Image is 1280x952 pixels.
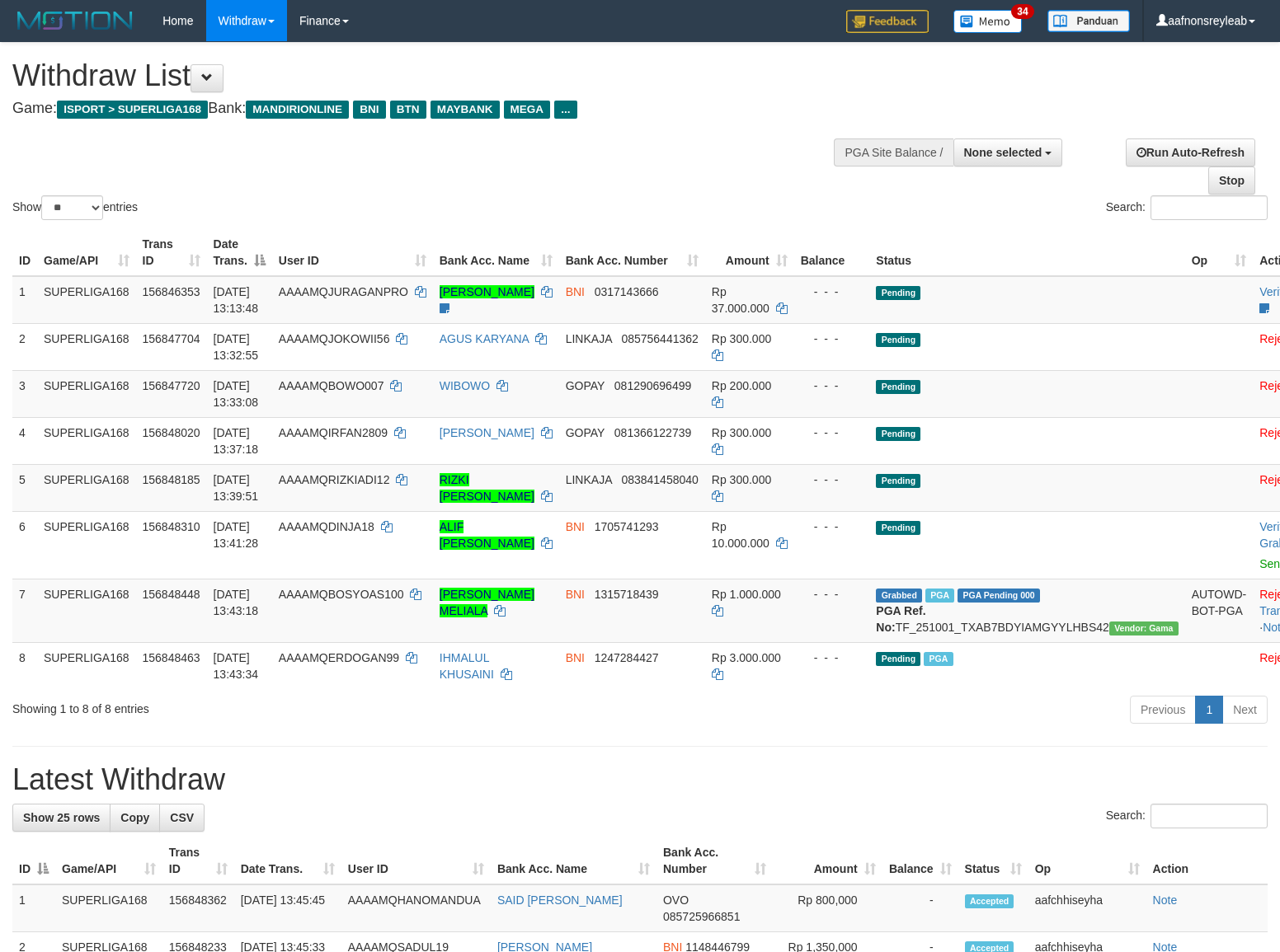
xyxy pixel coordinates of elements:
td: 4 [12,417,37,464]
td: SUPERLIGA168 [37,579,136,642]
b: PGA Ref. No: [876,604,925,634]
a: WIBOWO [440,379,490,392]
span: Rp 10.000.000 [712,520,769,550]
div: - - - [801,471,864,488]
h4: Game: Bank: [12,101,837,117]
a: Show 25 rows [12,804,111,832]
div: - - - [801,586,864,603]
th: Game/API: activate to sort column ascending [37,229,136,276]
td: 1 [12,884,55,932]
td: [DATE] 13:45:45 [234,884,341,932]
span: 156847720 [143,379,200,392]
span: [DATE] 13:43:18 [214,588,259,617]
span: Copy 0317143666 to clipboard [595,285,659,298]
a: Run Auto-Refresh [1126,138,1255,166]
td: 156848362 [162,884,234,932]
span: Rp 300.000 [712,473,771,486]
span: Rp 37.000.000 [712,285,769,315]
span: [DATE] 13:39:51 [214,473,259,503]
span: AAAAMQJURAGANPRO [279,285,408,298]
span: Pending [876,652,920,666]
th: User ID: activate to sort column ascending [272,229,433,276]
td: SUPERLIGA168 [55,884,162,932]
a: Note [1153,893,1178,907]
td: SUPERLIGA168 [37,417,136,464]
a: RIZKI [PERSON_NAME] [440,473,534,503]
span: 156848020 [143,426,200,439]
th: Amount: activate to sort column ascending [705,229,794,276]
a: [PERSON_NAME] [440,285,534,298]
th: Bank Acc. Number: activate to sort column ascending [559,229,705,276]
span: ISPORT > SUPERLIGA168 [57,101,208,119]
th: Status: activate to sort column ascending [958,837,1028,884]
th: User ID: activate to sort column ascending [341,837,491,884]
th: Status [869,229,1184,276]
span: Copy 1247284427 to clipboard [595,651,659,664]
th: Bank Acc. Number: activate to sort column ascending [656,837,773,884]
span: Copy 083841458040 to clipboard [621,473,698,486]
th: Trans ID: activate to sort column ascending [136,229,207,276]
a: Stop [1208,166,1255,195]
span: AAAAMQBOSYOAS100 [279,588,404,601]
td: 3 [12,370,37,417]
td: TF_251001_TXAB7BDYIAMGYYLHBS42 [869,579,1184,642]
a: [PERSON_NAME] [440,426,534,439]
th: Date Trans.: activate to sort column descending [207,229,272,276]
td: 2 [12,323,37,370]
span: 156848463 [143,651,200,664]
div: PGA Site Balance / [834,138,953,166]
td: 6 [12,511,37,579]
span: LINKAJA [566,332,612,345]
span: Accepted [965,894,1014,908]
span: GOPAY [566,426,605,439]
label: Show entries [12,195,138,220]
img: MOTION_logo.png [12,8,138,33]
th: Op: activate to sort column ascending [1185,229,1254,276]
a: Next [1222,696,1268,724]
div: - - - [801,650,864,666]
span: BNI [353,101,385,119]
span: AAAAMQJOKOWII56 [279,332,390,345]
span: OVO [663,893,689,907]
span: [DATE] 13:43:34 [214,651,259,681]
th: Op: activate to sort column ascending [1028,837,1146,884]
span: Copy 1315718439 to clipboard [595,588,659,601]
td: SUPERLIGA168 [37,370,136,417]
th: Bank Acc. Name: activate to sort column ascending [491,837,656,884]
span: BNI [566,520,585,533]
td: SUPERLIGA168 [37,511,136,579]
span: None selected [964,146,1042,159]
th: ID [12,229,37,276]
span: MEGA [504,101,551,119]
span: Copy 081290696499 to clipboard [614,379,691,392]
span: ... [554,101,576,119]
span: Rp 3.000.000 [712,651,781,664]
span: 156846353 [143,285,200,298]
a: IHMALUL KHUSAINI [440,651,494,681]
span: Rp 300.000 [712,332,771,345]
th: Balance: activate to sort column ascending [882,837,958,884]
img: Button%20Memo.svg [953,10,1023,33]
span: Grabbed [876,589,922,603]
span: Copy 081366122739 to clipboard [614,426,691,439]
img: Feedback.jpg [846,10,929,33]
span: PGA Pending [958,589,1040,603]
span: Pending [876,333,920,347]
input: Search: [1151,195,1268,220]
span: [DATE] 13:13:48 [214,285,259,315]
a: Copy [110,804,160,832]
td: 5 [12,464,37,511]
span: Pending [876,521,920,535]
span: Marked by aafchhiseyha [925,589,954,603]
td: 1 [12,276,37,324]
button: None selected [953,138,1063,166]
span: Pending [876,286,920,300]
label: Search: [1106,195,1268,220]
a: Previous [1130,696,1196,724]
th: Action [1146,837,1268,884]
span: 34 [1011,4,1033,19]
span: CSV [170,811,194,824]
h1: Latest Withdraw [12,763,1268,796]
span: Pending [876,427,920,441]
td: SUPERLIGA168 [37,464,136,511]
